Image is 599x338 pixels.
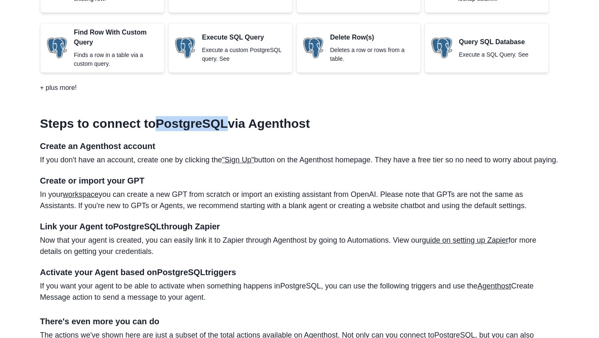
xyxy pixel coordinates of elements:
[459,50,528,59] p: Execute a SQL Query. See
[303,37,323,58] img: PostgreSQL logo
[202,32,286,42] p: Execute SQL Query
[40,116,559,131] h3: Steps to connect to PostgreSQL via Agenthost
[40,221,559,231] h4: Link your Agent to PostgreSQL through Zapier
[431,37,452,58] img: PostgreSQL logo
[459,37,528,47] p: Query SQL Database
[222,156,254,164] a: "Sign Up"
[40,267,559,277] h4: Activate your Agent based on PostgreSQL triggers
[40,176,559,186] h4: Create or import your GPT
[40,154,559,166] p: If you don't have an account, create one by clicking the button on the Agenthost homepage. They h...
[40,141,559,151] h4: Create an Agenthost account
[40,281,559,303] p: If you want your agent to be able to activate when something happens in PostgreSQL , you can use ...
[40,189,559,211] p: In your you can create a new GPT from scratch or import an existing assistant from OpenAI. Please...
[330,46,414,63] p: Deletes a row or rows from a table.
[422,236,508,244] a: guide on setting up Zapier
[63,190,99,199] a: workspace
[478,282,511,290] a: Agenthost
[40,83,77,93] p: + plus more!
[74,51,158,68] p: Finds a row in a table via a custom query.
[40,316,559,326] h4: There's even more you can do
[74,27,158,47] p: Find Row With Custom Query
[47,37,67,58] img: PostgreSQL logo
[202,46,286,63] p: Execute a custom PostgreSQL query. See
[40,235,559,257] p: Now that your agent is created, you can easily link it to Zapier through Agenthost by going to Au...
[330,32,414,42] p: Delete Row(s)
[175,37,195,58] img: PostgreSQL logo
